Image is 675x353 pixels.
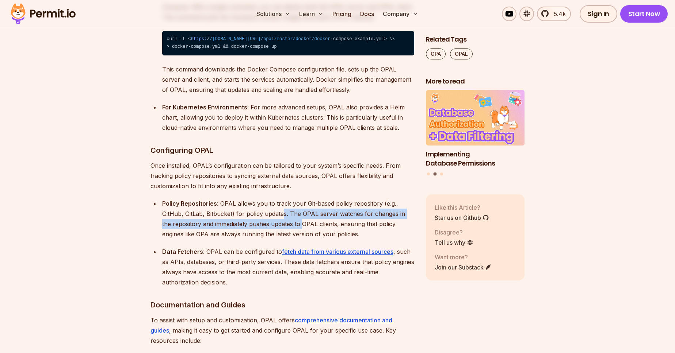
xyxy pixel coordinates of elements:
[435,228,473,237] p: Disagree?
[580,5,617,23] a: Sign In
[426,150,525,168] h3: Implementing Database Permissions
[162,102,414,133] p: : For more advanced setups, OPAL also provides a Helm chart, allowing you to deploy it within Kub...
[434,172,437,176] button: Go to slide 2
[426,35,525,44] h2: Related Tags
[253,7,293,21] button: Solutions
[210,36,261,42] span: /[DOMAIN_NAME][URL]
[261,36,293,42] span: /opal/master
[435,203,489,212] p: Like this Article?
[162,64,414,95] p: This command downloads the Docker Compose configuration file, sets up the OPAL server and client,...
[162,248,203,255] strong: Data Fetchers
[296,7,327,21] button: Learn
[427,173,430,176] button: Go to slide 1
[537,7,571,21] a: 5.4k
[150,144,414,156] h3: Configuring OPAL
[150,315,414,346] p: To assist with setup and customization, OPAL offers , making it easy to get started and configure...
[329,7,354,21] a: Pricing
[380,7,421,21] button: Company
[426,49,446,59] a: OPA
[191,36,207,42] span: https:
[426,90,525,168] li: 2 of 3
[620,5,668,23] a: Start Now
[357,7,377,21] a: Docs
[435,213,489,222] a: Star us on Github
[435,238,473,247] a: Tell us why
[282,248,393,255] a: fetch data from various external sources
[426,90,525,177] div: Posts
[150,299,414,311] h3: Documentation and Guides
[450,49,473,59] a: OPAL
[435,263,492,272] a: Join our Substack
[426,90,525,168] a: Implementing Database PermissionsImplementing Database Permissions
[549,9,566,18] span: 5.4k
[162,200,217,207] strong: Policy Repositories
[162,104,247,111] strong: For Kubernetes Environments
[440,173,443,176] button: Go to slide 3
[435,253,492,261] p: Want more?
[293,36,331,42] span: /docker/docker
[162,247,414,287] div: : OPAL can be configured to , such as APIs, databases, or third-party services. These data fetche...
[162,198,414,239] div: : OPAL allows you to track your Git-based policy repository (e.g., GitHub, GitLab, Bitbucket) for...
[7,1,79,26] img: Permit logo
[150,317,392,334] a: comprehensive documentation and guides
[426,77,525,86] h2: More to read
[162,31,414,55] code: curl -L < / -compose-example.yml> \\ > docker-compose.yml && docker-compose up
[150,160,414,191] p: Once installed, OPAL’s configuration can be tailored to your system’s specific needs. From tracki...
[426,90,525,146] img: Implementing Database Permissions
